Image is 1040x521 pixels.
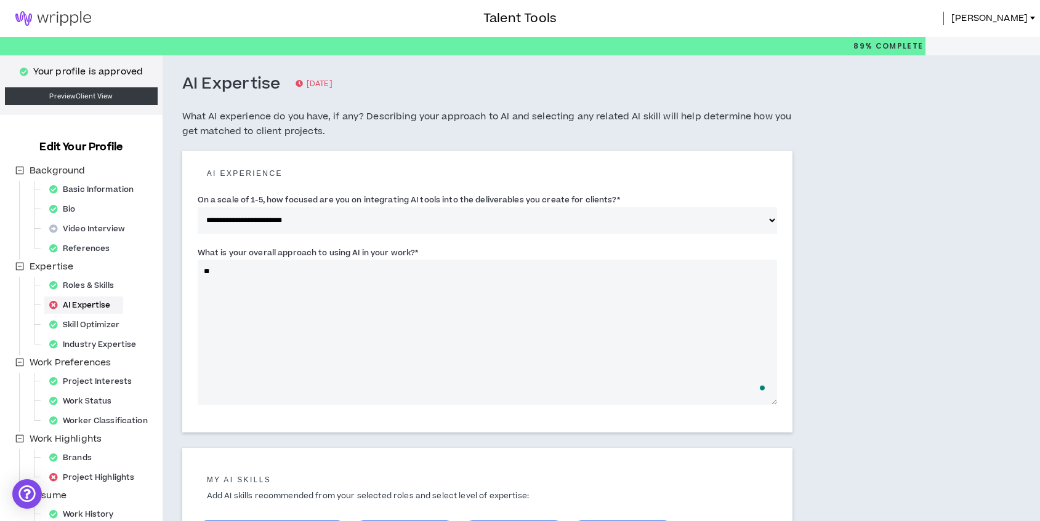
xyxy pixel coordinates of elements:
div: Open Intercom Messenger [12,479,42,509]
textarea: To enrich screen reader interactions, please activate Accessibility in Grammarly extension settings [198,260,778,405]
h5: What AI experience do you have, if any? Describing your approach to AI and selecting any related ... [182,109,793,139]
div: Skill Optimizer [44,316,132,333]
span: Work Preferences [30,356,111,369]
span: Expertise [30,260,73,273]
span: Background [27,164,87,178]
span: minus-square [15,434,24,443]
div: AI Expertise [44,296,123,314]
span: Complete [873,41,923,52]
div: Video Interview [44,220,137,237]
h3: AI Expertise [182,74,281,95]
div: Brands [44,449,104,466]
div: References [44,240,122,257]
h3: Edit Your Profile [34,140,127,154]
div: Worker Classification [44,412,160,429]
p: Your profile is approved [33,65,143,79]
label: What is your overall approach to using AI in your work? [198,243,419,263]
span: Background [30,164,85,177]
h3: Talent Tools [483,9,557,28]
span: Work Preferences [27,356,113,370]
span: Expertise [27,260,76,274]
div: Roles & Skills [44,277,126,294]
div: Project Highlights [44,469,147,486]
span: minus-square [15,358,24,367]
span: minus-square [15,262,24,271]
span: Resume [30,489,67,502]
div: Industry Expertise [44,336,148,353]
div: Project Interests [44,373,144,390]
p: 89% [853,37,923,55]
p: Add AI skills recommended from your selected roles and select level of expertise: [198,490,778,502]
div: Basic Information [44,181,146,198]
h5: My AI skills [198,475,778,484]
span: minus-square [15,166,24,175]
span: Work Highlights [30,432,102,445]
span: Work Highlights [27,432,104,447]
div: Bio [44,201,88,218]
label: On a scale of 1-5, how focused are you on integrating AI tools into the deliverables you create f... [198,190,620,210]
p: [DATE] [296,78,333,90]
div: Work Status [44,392,124,410]
a: PreviewClient View [5,87,158,105]
span: [PERSON_NAME] [951,12,1028,25]
h5: AI experience [198,169,778,178]
span: Resume [27,488,69,503]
